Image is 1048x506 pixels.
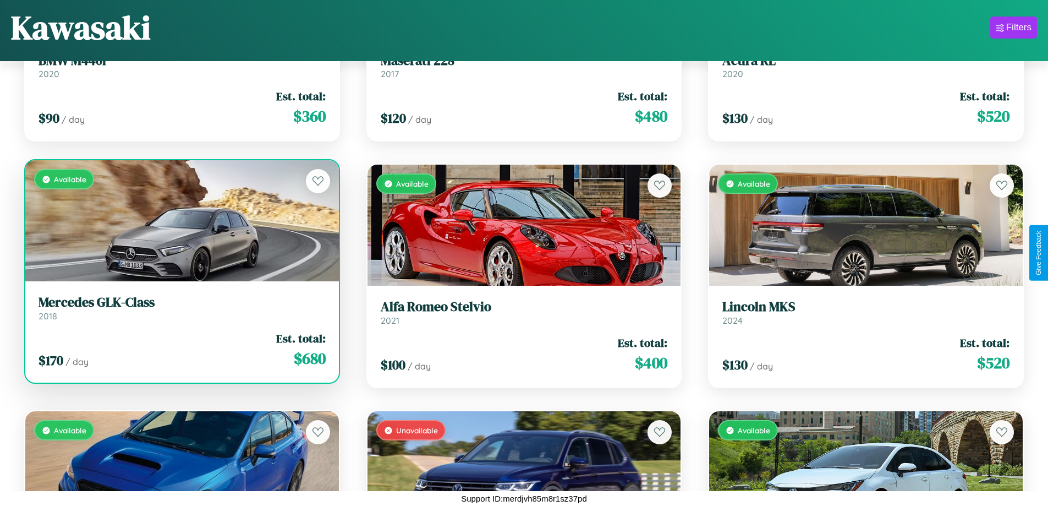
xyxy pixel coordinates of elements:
p: Support ID: merdjvh85m8r1sz37pd [461,491,586,506]
span: $ 360 [293,105,326,127]
span: Available [396,179,429,188]
span: Available [54,426,86,435]
a: Mercedes GLK-Class2018 [39,295,326,322]
span: 2020 [39,68,59,79]
span: Est. total: [276,88,326,104]
span: / day [62,114,85,125]
span: / day [408,114,431,125]
h3: Alfa Romeo Stelvio [381,299,668,315]
a: Alfa Romeo Stelvio2021 [381,299,668,326]
span: Available [54,175,86,184]
span: $ 480 [635,105,667,127]
span: 2021 [381,315,399,326]
button: Filters [990,17,1037,39]
h3: Lincoln MKS [722,299,1009,315]
span: Available [738,179,770,188]
span: Est. total: [618,88,667,104]
a: Lincoln MKS2024 [722,299,1009,326]
span: $ 520 [977,352,1009,374]
div: Give Feedback [1035,231,1042,275]
span: 2017 [381,68,399,79]
h3: Mercedes GLK-Class [39,295,326,311]
span: / day [65,356,89,367]
span: $ 100 [381,356,405,374]
span: $ 120 [381,109,406,127]
span: Est. total: [960,88,1009,104]
span: $ 90 [39,109,59,127]
span: Est. total: [276,330,326,346]
span: $ 130 [722,109,748,127]
span: 2018 [39,311,57,322]
span: $ 680 [294,347,326,369]
span: $ 400 [635,352,667,374]
span: 2020 [722,68,743,79]
a: BMW M440i2020 [39,53,326,80]
a: Maserati 2282017 [381,53,668,80]
span: / day [750,114,773,125]
span: Est. total: [618,335,667,351]
h1: Kawasaki [11,5,151,50]
span: Est. total: [960,335,1009,351]
span: 2024 [722,315,743,326]
span: $ 520 [977,105,1009,127]
span: $ 170 [39,351,63,369]
span: $ 130 [722,356,748,374]
span: / day [408,361,431,372]
div: Filters [1006,22,1031,33]
span: Unavailable [396,426,438,435]
a: Acura RL2020 [722,53,1009,80]
span: / day [750,361,773,372]
span: Available [738,426,770,435]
